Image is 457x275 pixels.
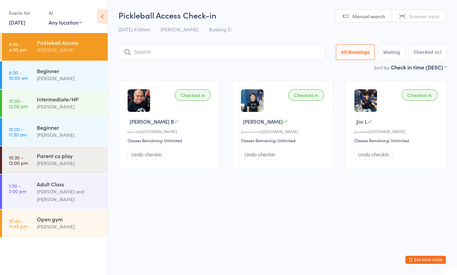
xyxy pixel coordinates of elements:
div: Classes Remaining: Unlimited [241,137,326,143]
div: [PERSON_NAME] [37,223,102,231]
div: Classes Remaining: Unlimited [354,137,439,143]
a: 10:45 -11:45 pmOpen gym[PERSON_NAME] [2,210,108,237]
span: [DATE] 6:00am [118,26,150,33]
div: Checked in [402,89,437,101]
div: t••••b@[DOMAIN_NAME] [128,128,213,134]
img: image1717244830.png [241,89,264,112]
div: Adult Class [37,180,102,188]
img: image1717245163.png [354,89,377,112]
div: [PERSON_NAME] [37,159,102,167]
div: j•••••n@[DOMAIN_NAME] [354,128,439,134]
div: Checked in [288,89,324,101]
button: Exit kiosk mode [405,256,446,264]
a: [DATE] [9,19,25,26]
div: [PERSON_NAME] [37,131,102,139]
button: All Bookings [336,44,375,60]
div: Events for [9,7,42,19]
span: Manual search [352,13,385,20]
img: image1675874241.png [128,89,150,112]
button: Undo checkin [354,149,393,160]
div: At [49,7,82,19]
button: Undo checkin [128,149,166,160]
button: Waiting [378,44,405,60]
div: 3 [439,50,441,55]
div: Beginner [37,67,102,74]
div: Open gym [37,215,102,223]
a: 10:00 -11:30 amBeginner[PERSON_NAME] [2,118,108,146]
time: 10:00 - 12:00 pm [9,98,28,109]
h2: Pickleball Access Check-in [118,9,447,21]
button: Undo checkin [241,149,279,160]
span: Jiin L [356,118,367,125]
div: Beginner [37,124,102,131]
div: j••••••••n@[DOMAIN_NAME] [241,128,326,134]
input: Search [118,44,325,60]
a: 10:30 -12:00 pmParent co play[PERSON_NAME] [2,146,108,174]
div: Any location [49,19,82,26]
span: [PERSON_NAME] [161,26,198,33]
div: Intermediate/HP [37,95,102,103]
a: 6:00 -4:00 pmPickleball Access[PERSON_NAME] [2,33,108,61]
div: Checked in [175,89,211,101]
time: 10:00 - 11:30 am [9,126,27,137]
div: Classes Remaining: Unlimited [128,137,213,143]
div: [PERSON_NAME] [37,46,102,54]
a: 10:00 -12:00 pmIntermediate/HP[PERSON_NAME] [2,90,108,117]
time: 6:00 - 4:00 pm [9,41,27,52]
a: 1:00 -3:00 pmAdult Class[PERSON_NAME] and [PERSON_NAME] [2,175,108,209]
time: 8:30 - 10:00 am [9,70,28,81]
div: [PERSON_NAME] [37,103,102,111]
div: [PERSON_NAME] [37,74,102,82]
time: 10:45 - 11:45 pm [9,218,27,229]
span: [PERSON_NAME] B [130,118,174,125]
div: Check in time (DESC) [391,63,447,71]
span: [PERSON_NAME] [243,118,283,125]
div: Pickleball Access [37,39,102,46]
span: Building D [209,26,231,33]
a: 8:30 -10:00 amBeginner[PERSON_NAME] [2,61,108,89]
div: Parent co play [37,152,102,159]
button: Checked in3 [409,44,447,60]
label: Sort by [374,64,389,71]
span: Scanner input [409,13,439,20]
time: 1:00 - 3:00 pm [9,183,26,194]
time: 10:30 - 12:00 pm [9,155,28,165]
div: [PERSON_NAME] and [PERSON_NAME] [37,188,102,203]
